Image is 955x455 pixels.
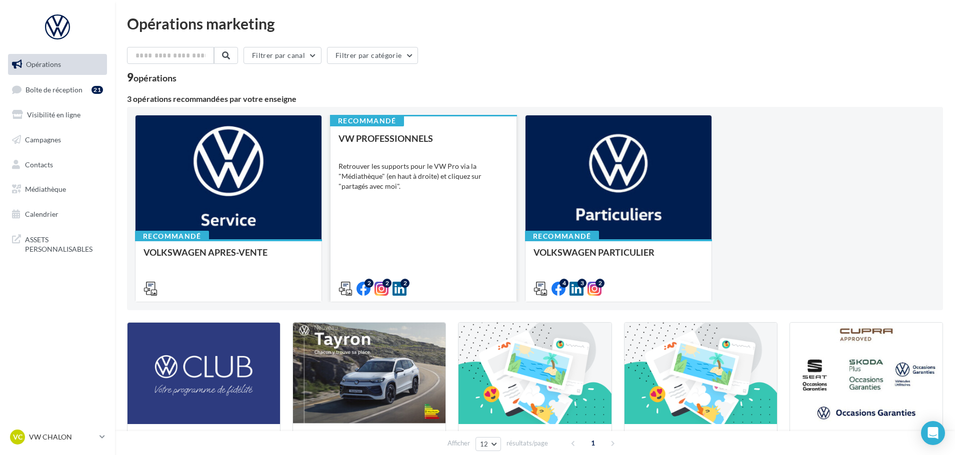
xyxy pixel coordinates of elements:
span: VOLKSWAGEN APRES-VENTE [143,247,267,258]
div: 2 [400,279,409,288]
a: Opérations [6,54,109,75]
span: Campagnes [25,135,61,144]
div: Retrouver les supports pour le VW Pro via la "Médiathèque" (en haut à droite) et cliquez sur "par... [338,161,508,191]
span: Boîte de réception [25,85,82,93]
div: Recommandé [135,231,209,242]
div: 9 [127,72,176,83]
div: opérations [133,73,176,82]
div: 4 [559,279,568,288]
div: 2 [595,279,604,288]
div: 2 [382,279,391,288]
button: Filtrer par canal [243,47,321,64]
span: Calendrier [25,210,58,218]
div: Opérations marketing [127,16,943,31]
div: Recommandé [330,115,404,126]
span: Afficher [447,439,470,448]
span: ASSETS PERSONNALISABLES [25,233,103,254]
span: VC [13,432,22,442]
span: VW PROFESSIONNELS [338,133,433,144]
span: 12 [480,440,488,448]
a: Contacts [6,154,109,175]
span: Médiathèque [25,185,66,193]
button: Filtrer par catégorie [327,47,418,64]
div: Open Intercom Messenger [921,421,945,445]
span: VOLKSWAGEN PARTICULIER [533,247,654,258]
div: 21 [91,86,103,94]
button: 12 [475,437,501,451]
div: 3 opérations recommandées par votre enseigne [127,95,943,103]
a: ASSETS PERSONNALISABLES [6,229,109,258]
a: Boîte de réception21 [6,79,109,100]
div: 2 [364,279,373,288]
span: résultats/page [506,439,548,448]
div: 3 [577,279,586,288]
span: 1 [585,435,601,451]
a: Médiathèque [6,179,109,200]
a: VC VW CHALON [8,428,107,447]
span: Visibilité en ligne [27,110,80,119]
p: VW CHALON [29,432,95,442]
a: Visibilité en ligne [6,104,109,125]
span: Contacts [25,160,53,168]
a: Calendrier [6,204,109,225]
span: Opérations [26,60,61,68]
a: Campagnes [6,129,109,150]
div: Recommandé [525,231,599,242]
